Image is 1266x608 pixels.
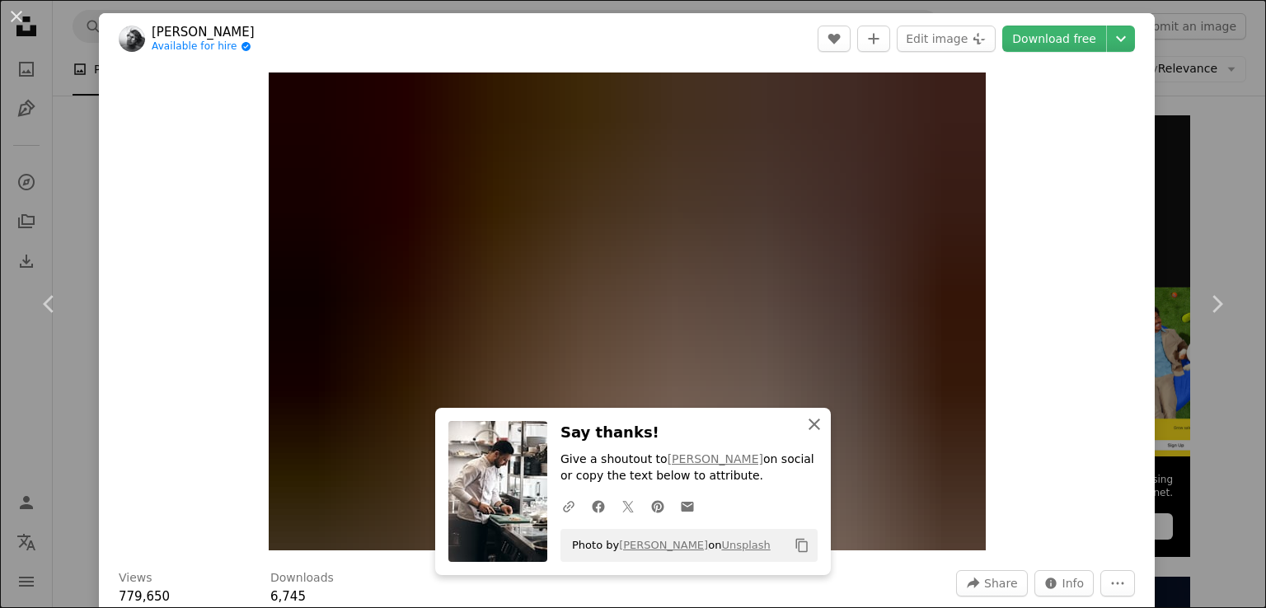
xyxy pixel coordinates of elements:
button: Add to Collection [857,26,890,52]
a: Share on Facebook [584,489,613,522]
button: Choose download size [1107,26,1135,52]
a: Download free [1002,26,1106,52]
a: Next [1167,225,1266,383]
a: Share on Pinterest [643,489,673,522]
img: man standing in front of desk [269,72,986,550]
a: Unsplash [721,539,770,551]
a: Share over email [673,489,702,522]
img: Go to Michael Wave's profile [119,26,145,52]
span: Photo by on [564,532,771,559]
button: Stats about this image [1034,570,1095,596]
a: Share on Twitter [613,489,643,522]
a: [PERSON_NAME] [619,539,708,551]
button: More Actions [1100,570,1135,596]
span: 6,745 [270,589,306,604]
button: Share this image [956,570,1027,596]
h3: Say thanks! [560,421,818,445]
span: Share [984,571,1017,596]
button: Copy to clipboard [788,531,816,559]
a: [PERSON_NAME] [152,24,255,40]
span: Info [1062,571,1085,596]
a: Available for hire [152,40,255,54]
span: 779,650 [119,589,170,604]
button: Like [818,26,851,52]
h3: Views [119,570,152,587]
a: [PERSON_NAME] [668,452,763,465]
p: Give a shoutout to on social or copy the text below to attribute. [560,451,818,484]
button: Zoom in on this image [269,72,986,550]
h3: Downloads [270,570,334,587]
button: Edit image [897,26,996,52]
